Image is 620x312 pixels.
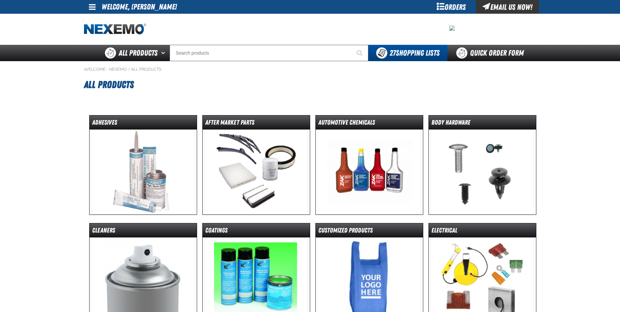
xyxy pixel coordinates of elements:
button: Open All Products pages [159,45,170,61]
span: Shopping Lists [390,48,440,58]
span: All Products [119,47,158,59]
a: Quick Order Form [447,45,536,61]
img: Adhesives [92,130,194,215]
span: / [128,67,130,72]
button: You have 27 Shopping Lists. Open to view details [368,45,447,61]
a: Automotive Chemicals [315,115,423,215]
h1: All Products [84,76,536,94]
strong: 27 [390,48,396,58]
a: Body Hardware [428,115,536,215]
img: Automotive Chemicals [318,130,421,215]
img: Nexemo logo [84,24,146,35]
a: Welcome - Nexemo [84,67,127,72]
dt: Cleaners [90,226,197,237]
dt: Electrical [429,226,536,237]
dt: After Market Parts [203,118,310,130]
nav: Breadcrumbs [84,67,536,72]
dt: Body Hardware [429,118,536,130]
a: Home [84,24,146,35]
dt: Customized Products [316,226,423,237]
img: 30f62db305f4ced946dbffb2f45f5249.jpeg [449,26,455,31]
button: Start Searching [352,45,368,61]
a: Adhesives [89,115,197,215]
input: Search [170,45,368,61]
dt: Adhesives [90,118,197,130]
img: After Market Parts [205,130,308,215]
a: After Market Parts [202,115,310,215]
a: All Products [131,67,161,72]
dt: Automotive Chemicals [316,118,423,130]
img: Body Hardware [431,130,534,215]
dt: Coatings [203,226,310,237]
